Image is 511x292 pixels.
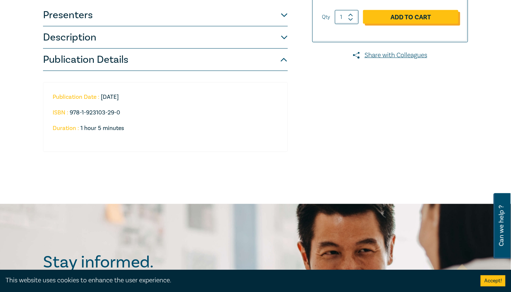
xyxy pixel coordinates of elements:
li: 978-1-923103-29-0 [53,109,272,116]
button: Presenters [43,4,288,26]
a: Share with Colleagues [312,51,468,60]
strong: ISBN : [53,109,68,116]
button: Description [43,26,288,49]
a: Add to Cart [363,10,458,24]
div: This website uses cookies to enhance the user experience. [6,276,469,285]
strong: Duration : [53,124,79,132]
label: Qty [322,13,330,21]
strong: Publication Date : [53,93,99,101]
span: Can we help ? [498,198,505,254]
input: 1 [335,10,359,24]
button: Publication Details [43,49,288,71]
li: [DATE] [53,94,272,100]
h2: Stay informed. [43,253,218,272]
li: 1 hour 5 minutes [53,125,278,132]
button: Accept cookies [481,275,505,286]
